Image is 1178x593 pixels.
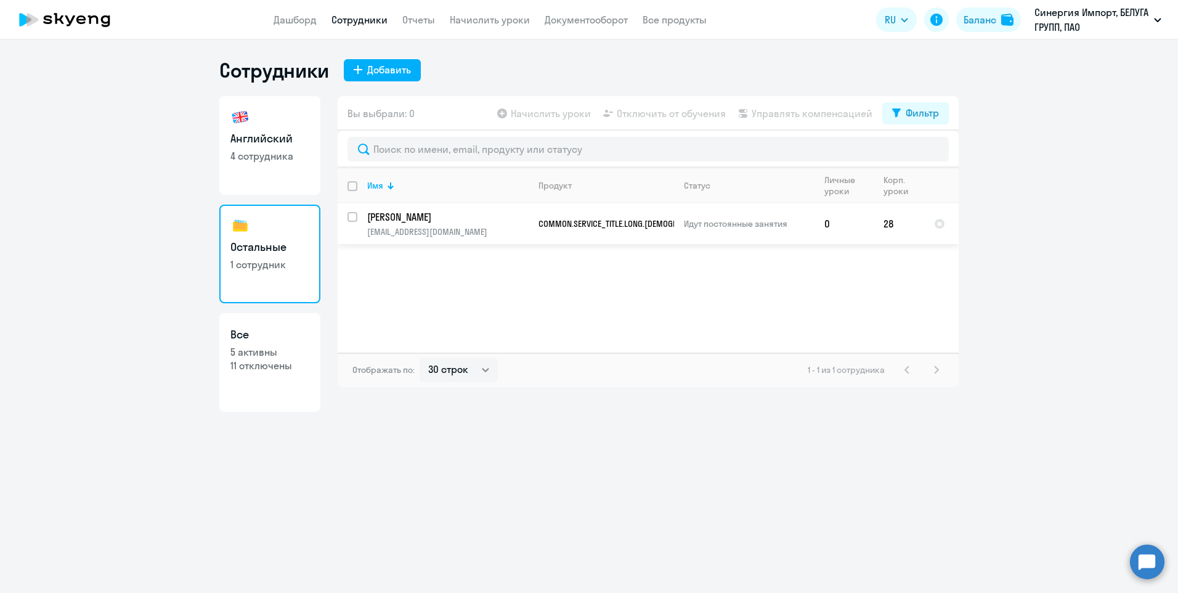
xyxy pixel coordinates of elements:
[450,14,530,26] a: Начислить уроки
[347,106,415,121] span: Вы выбрали: 0
[367,210,528,237] a: [PERSON_NAME][EMAIL_ADDRESS][DOMAIN_NAME]
[230,258,309,271] p: 1 сотрудник
[883,174,912,197] div: Корп. уроки
[274,14,317,26] a: Дашборд
[367,180,383,191] div: Имя
[538,180,673,191] div: Продукт
[219,205,320,303] a: Остальные1 сотрудник
[1028,5,1168,35] button: Синергия Импорт, БЕЛУГА ГРУПП, ПАО
[347,137,949,162] input: Поиск по имени, email, продукту или статусу
[824,174,862,197] div: Личные уроки
[808,364,885,375] span: 1 - 1 из 1 сотрудника
[367,62,411,77] div: Добавить
[1034,5,1149,35] p: Синергия Импорт, БЕЛУГА ГРУПП, ПАО
[230,131,309,147] h3: Английский
[230,149,309,163] p: 4 сотрудника
[814,203,874,244] td: 0
[367,226,528,237] p: [EMAIL_ADDRESS][DOMAIN_NAME]
[230,327,309,343] h3: Все
[883,174,924,197] div: Корп. уроки
[643,14,707,26] a: Все продукты
[367,180,528,191] div: Имя
[876,7,917,32] button: RU
[874,203,924,244] td: 28
[906,105,939,120] div: Фильтр
[882,102,949,125] button: Фильтр
[824,174,873,197] div: Личные уроки
[684,180,710,191] div: Статус
[956,7,1021,32] button: Балансbalance
[331,14,388,26] a: Сотрудники
[219,96,320,195] a: Английский4 сотрудника
[367,210,528,224] p: [PERSON_NAME]
[964,12,996,27] div: Баланс
[219,58,329,83] h1: Сотрудники
[684,180,814,191] div: Статус
[230,359,309,372] p: 11 отключены
[230,107,250,127] img: english
[538,180,572,191] div: Продукт
[230,216,250,235] img: others
[402,14,435,26] a: Отчеты
[545,14,628,26] a: Документооборот
[219,313,320,412] a: Все5 активны11 отключены
[344,59,421,81] button: Добавить
[230,345,309,359] p: 5 активны
[352,364,415,375] span: Отображать по:
[538,218,723,229] span: COMMON.SERVICE_TITLE.LONG.[DEMOGRAPHIC_DATA]
[1001,14,1013,26] img: balance
[230,239,309,255] h3: Остальные
[684,218,814,229] p: Идут постоянные занятия
[885,12,896,27] span: RU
